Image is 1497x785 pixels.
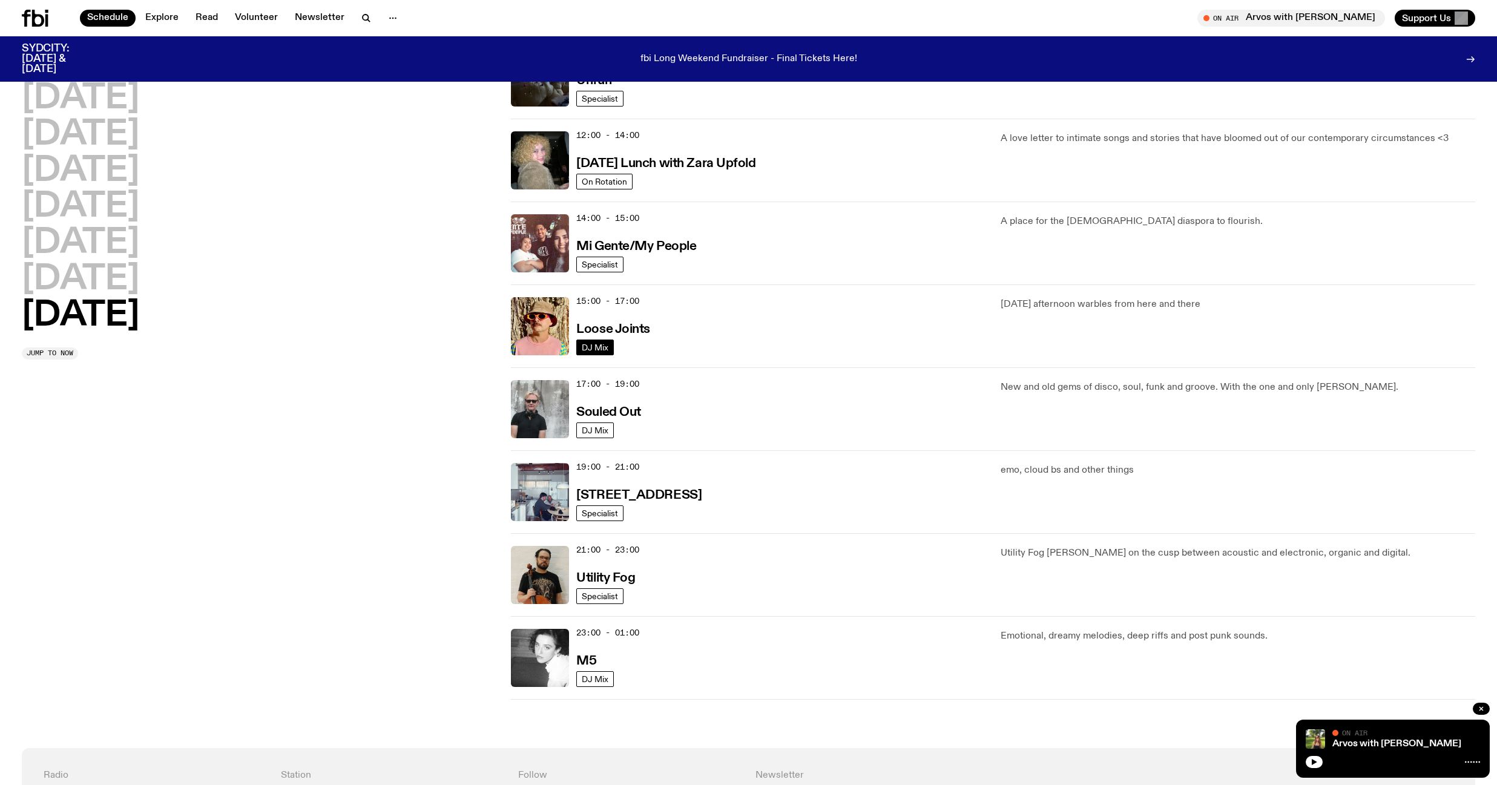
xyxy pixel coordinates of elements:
[576,323,650,336] h3: Loose Joints
[1001,131,1475,146] p: A love letter to intimate songs and stories that have bloomed out of our contemporary circumstanc...
[582,260,618,269] span: Specialist
[582,591,618,600] span: Specialist
[1402,13,1451,24] span: Support Us
[582,177,627,186] span: On Rotation
[511,463,569,521] img: Pat sits at a dining table with his profile facing the camera. Rhea sits to his left facing the c...
[576,570,635,585] a: Utility Fog
[576,655,596,668] h3: M5
[44,770,266,781] h4: Radio
[576,544,639,556] span: 21:00 - 23:00
[576,489,702,502] h3: [STREET_ADDRESS]
[576,130,639,141] span: 12:00 - 14:00
[582,343,608,352] span: DJ Mix
[1395,10,1475,27] button: Support Us
[576,505,623,521] a: Specialist
[511,629,569,687] img: A black and white photo of Lilly wearing a white blouse and looking up at the camera.
[576,257,623,272] a: Specialist
[576,295,639,307] span: 15:00 - 17:00
[22,44,99,74] h3: SYDCITY: [DATE] & [DATE]
[576,406,641,419] h3: Souled Out
[576,91,623,107] a: Specialist
[576,238,696,253] a: Mi Gente/My People
[80,10,136,27] a: Schedule
[576,422,614,438] a: DJ Mix
[1332,739,1461,749] a: Arvos with [PERSON_NAME]
[1001,546,1475,560] p: Utility Fog [PERSON_NAME] on the cusp between acoustic and electronic, organic and digital.
[22,82,139,116] button: [DATE]
[288,10,352,27] a: Newsletter
[576,487,702,502] a: [STREET_ADDRESS]
[518,770,741,781] h4: Follow
[22,263,139,297] button: [DATE]
[1001,463,1475,478] p: emo, cloud bs and other things
[576,321,650,336] a: Loose Joints
[755,770,1216,781] h4: Newsletter
[576,157,755,170] h3: [DATE] Lunch with Zara Upfold
[22,118,139,152] button: [DATE]
[582,508,618,517] span: Specialist
[1001,629,1475,643] p: Emotional, dreamy melodies, deep riffs and post punk sounds.
[281,770,504,781] h4: Station
[22,226,139,260] button: [DATE]
[1306,729,1325,749] img: Lizzie Bowles is sitting in a bright green field of grass, with dark sunglasses and a black top. ...
[576,155,755,170] a: [DATE] Lunch with Zara Upfold
[576,240,696,253] h3: Mi Gente/My People
[511,380,569,438] img: Stephen looks directly at the camera, wearing a black tee, black sunglasses and headphones around...
[576,404,641,419] a: Souled Out
[576,627,639,639] span: 23:00 - 01:00
[22,299,139,333] button: [DATE]
[1001,380,1475,395] p: New and old gems of disco, soul, funk and groove. With the one and only [PERSON_NAME].
[1342,729,1367,737] span: On Air
[582,674,608,683] span: DJ Mix
[138,10,186,27] a: Explore
[22,190,139,224] button: [DATE]
[22,154,139,188] button: [DATE]
[1197,10,1385,27] button: On AirArvos with [PERSON_NAME]
[27,350,73,356] span: Jump to now
[188,10,225,27] a: Read
[576,588,623,604] a: Specialist
[640,54,857,65] p: fbi Long Weekend Fundraiser - Final Tickets Here!
[22,347,78,360] button: Jump to now
[511,546,569,604] img: Peter holds a cello, wearing a black graphic tee and glasses. He looks directly at the camera aga...
[576,572,635,585] h3: Utility Fog
[228,10,285,27] a: Volunteer
[576,340,614,355] a: DJ Mix
[511,131,569,189] img: A digital camera photo of Zara looking to her right at the camera, smiling. She is wearing a ligh...
[576,671,614,687] a: DJ Mix
[582,94,618,103] span: Specialist
[576,378,639,390] span: 17:00 - 19:00
[576,652,596,668] a: M5
[582,425,608,435] span: DJ Mix
[1001,297,1475,312] p: [DATE] afternoon warbles from here and there
[576,461,639,473] span: 19:00 - 21:00
[576,212,639,224] span: 14:00 - 15:00
[576,174,633,189] a: On Rotation
[511,297,569,355] img: Tyson stands in front of a paperbark tree wearing orange sunglasses, a suede bucket hat and a pin...
[1001,214,1475,229] p: A place for the [DEMOGRAPHIC_DATA] diaspora to flourish.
